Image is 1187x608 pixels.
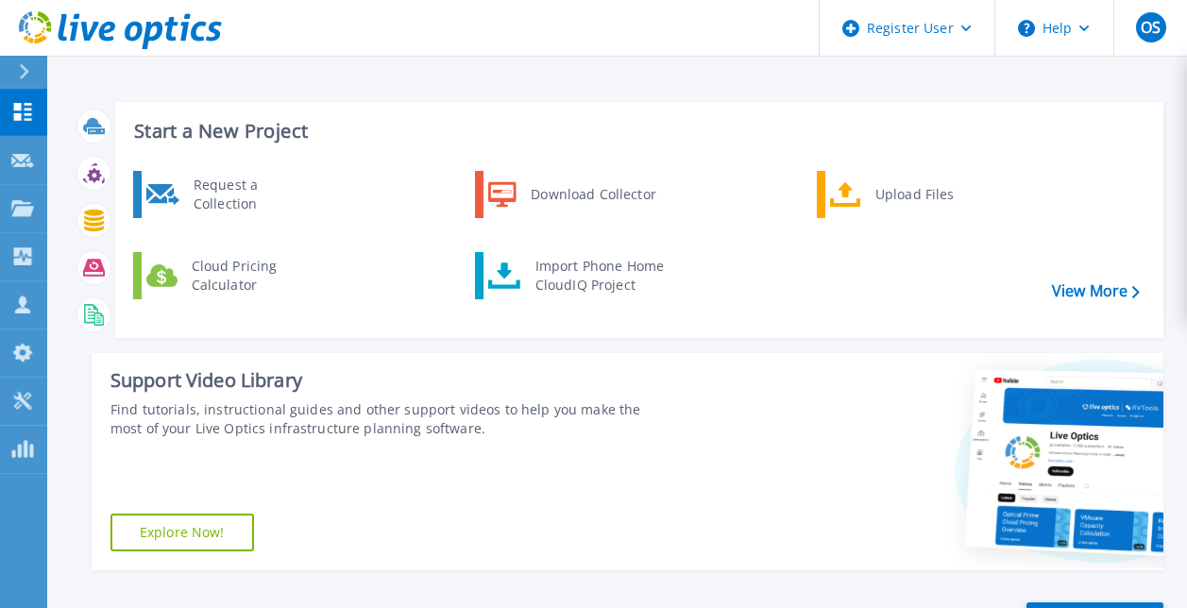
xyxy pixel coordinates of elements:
[110,368,668,393] div: Support Video Library
[110,514,254,551] a: Explore Now!
[1052,282,1140,300] a: View More
[133,171,327,218] a: Request a Collection
[133,252,327,299] a: Cloud Pricing Calculator
[1141,20,1161,35] span: OS
[866,176,1006,213] div: Upload Files
[184,176,322,213] div: Request a Collection
[526,257,673,295] div: Import Phone Home CloudIQ Project
[110,400,668,438] div: Find tutorials, instructional guides and other support videos to help you make the most of your L...
[475,171,669,218] a: Download Collector
[182,257,322,295] div: Cloud Pricing Calculator
[817,171,1010,218] a: Upload Files
[521,176,664,213] div: Download Collector
[134,121,1139,142] h3: Start a New Project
